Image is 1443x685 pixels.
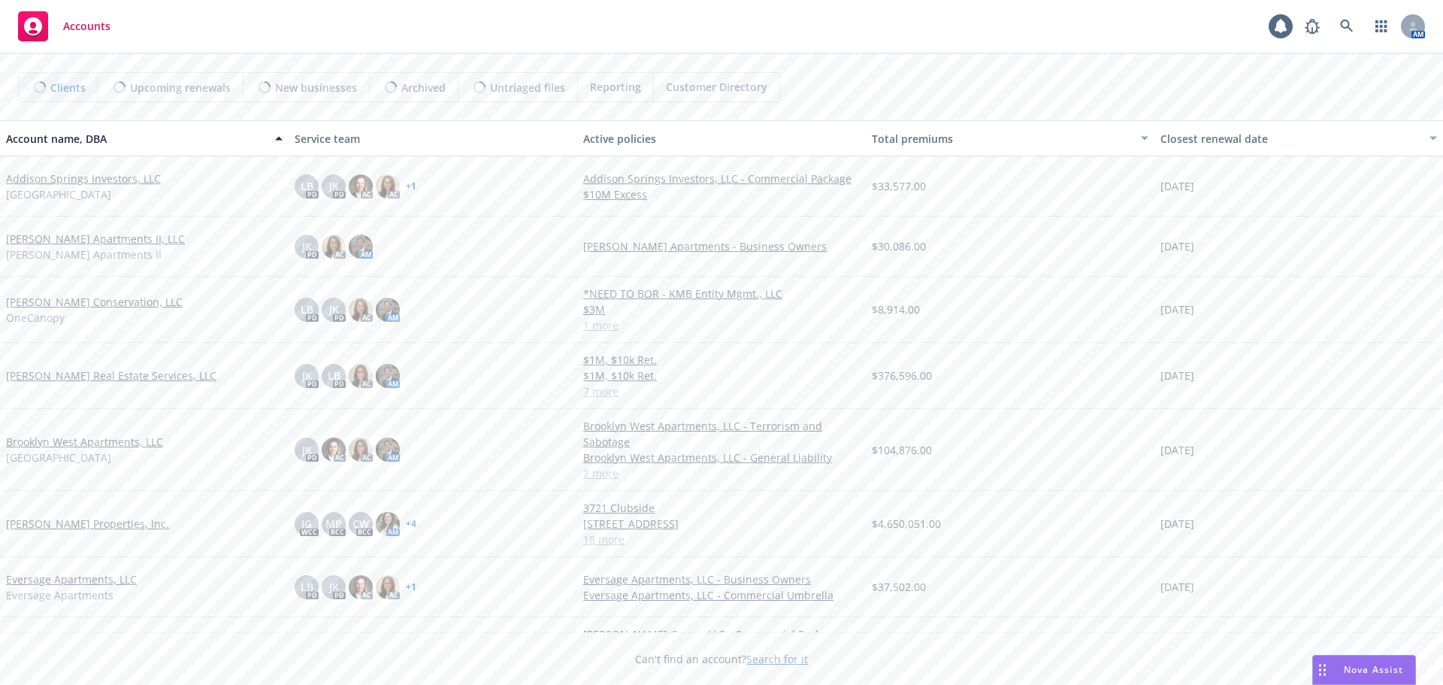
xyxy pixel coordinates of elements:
[1160,302,1194,317] span: [DATE]
[301,516,312,532] span: JG
[583,368,860,383] a: $1M, $10k Ret.
[866,120,1154,156] button: Total premiums
[746,652,808,666] a: Search for it
[63,20,110,32] span: Accounts
[6,231,185,247] a: [PERSON_NAME] Apartments II, LLC
[1312,655,1416,685] button: Nova Assist
[583,317,860,333] a: 1 more
[666,79,767,95] span: Customer Directory
[329,579,339,595] span: JK
[872,516,941,532] span: $4,650,051.00
[401,80,446,95] span: Archived
[325,516,342,532] span: MP
[872,579,926,595] span: $37,502.00
[6,450,111,465] span: [GEOGRAPHIC_DATA]
[1160,178,1194,194] span: [DATE]
[1154,120,1443,156] button: Closest renewal date
[1160,238,1194,254] span: [DATE]
[301,178,313,194] span: LB
[1160,368,1194,383] span: [DATE]
[376,364,400,388] img: photo
[349,575,373,599] img: photo
[1160,579,1194,595] span: [DATE]
[872,178,926,194] span: $33,577.00
[376,575,400,599] img: photo
[376,512,400,536] img: photo
[376,438,400,462] img: photo
[1160,442,1194,458] span: [DATE]
[583,238,860,254] a: [PERSON_NAME] Apartments - Business Owners
[322,235,346,259] img: photo
[301,579,313,595] span: LB
[349,235,373,259] img: photo
[6,571,137,587] a: Eversage Apartments, LLC
[583,302,860,317] a: $3M
[329,302,339,317] span: JK
[130,80,231,95] span: Upcoming renewals
[50,80,86,95] span: Clients
[406,520,416,529] a: + 4
[349,174,373,199] img: photo
[1344,663,1403,676] span: Nova Assist
[6,368,216,383] a: [PERSON_NAME] Real Estate Services, LLC
[376,298,400,322] img: photo
[577,120,866,156] button: Active policies
[635,651,808,667] span: Can't find an account?
[583,171,860,186] a: Addison Springs Investors, LLC - Commercial Package
[349,364,373,388] img: photo
[329,178,339,194] span: JK
[302,442,312,458] span: JK
[872,238,926,254] span: $30,086.00
[590,79,641,95] span: Reporting
[872,368,932,383] span: $376,596.00
[6,294,183,310] a: [PERSON_NAME] Conservation, LLC
[1160,516,1194,532] span: [DATE]
[6,587,113,603] span: Eversage Apartments
[583,516,860,532] a: [STREET_ADDRESS]
[295,131,571,147] div: Service team
[583,131,860,147] div: Active policies
[583,500,860,516] a: 3721 Clubside
[289,120,577,156] button: Service team
[302,368,312,383] span: JK
[1332,11,1362,41] a: Search
[583,571,860,587] a: Eversage Apartments, LLC - Business Owners
[583,587,860,603] a: Eversage Apartments, LLC - Commercial Umbrella
[872,302,920,317] span: $8,914.00
[349,438,373,462] img: photo
[872,131,1132,147] div: Total premiums
[301,302,313,317] span: LB
[583,532,860,547] a: 18 more
[349,298,373,322] img: photo
[6,516,169,532] a: [PERSON_NAME] Properties, Inc.
[490,80,565,95] span: Untriaged files
[872,442,932,458] span: $104,876.00
[583,352,860,368] a: $1M, $10k Ret.
[406,583,416,592] a: + 1
[583,186,860,202] a: $10M Excess
[275,80,357,95] span: New businesses
[6,247,162,262] span: [PERSON_NAME] Apartments II
[406,182,416,191] a: + 1
[6,171,161,186] a: Addison Springs Investors, LLC
[6,310,65,326] span: OneCanopy
[328,368,340,383] span: LB
[12,5,116,47] a: Accounts
[376,174,400,199] img: photo
[1313,656,1332,684] div: Drag to move
[1160,131,1420,147] div: Closest renewal date
[583,465,860,481] a: 2 more
[302,238,312,254] span: JK
[6,131,266,147] div: Account name, DBA
[1366,11,1396,41] a: Switch app
[6,434,163,450] a: Brooklyn West Apartments, LLC
[1297,11,1327,41] a: Report a Bug
[583,286,860,302] a: *NEED TO BOR - KMB Entity Mgmt., LLC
